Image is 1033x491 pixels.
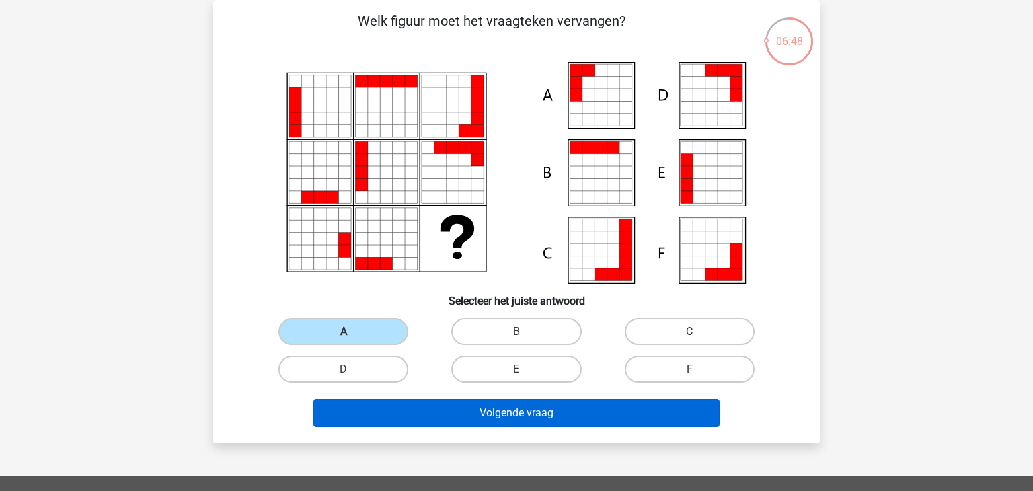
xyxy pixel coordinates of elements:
[764,16,814,50] div: 06:48
[451,356,581,383] label: E
[278,318,408,345] label: A
[451,318,581,345] label: B
[313,399,720,427] button: Volgende vraag
[625,318,755,345] label: C
[235,11,748,51] p: Welk figuur moet het vraagteken vervangen?
[278,356,408,383] label: D
[625,356,755,383] label: F
[235,284,798,307] h6: Selecteer het juiste antwoord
